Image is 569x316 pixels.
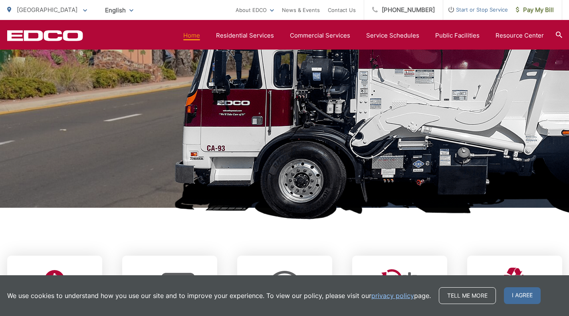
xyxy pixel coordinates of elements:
[236,5,274,15] a: About EDCO
[282,5,320,15] a: News & Events
[366,31,419,40] a: Service Schedules
[99,3,139,17] span: English
[216,31,274,40] a: Residential Services
[17,6,77,14] span: [GEOGRAPHIC_DATA]
[504,287,541,304] span: I agree
[439,287,496,304] a: Tell me more
[290,31,350,40] a: Commercial Services
[7,30,83,41] a: EDCD logo. Return to the homepage.
[183,31,200,40] a: Home
[7,291,431,300] p: We use cookies to understand how you use our site and to improve your experience. To view our pol...
[435,31,480,40] a: Public Facilities
[496,31,544,40] a: Resource Center
[516,5,554,15] span: Pay My Bill
[328,5,356,15] a: Contact Us
[371,291,414,300] a: privacy policy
